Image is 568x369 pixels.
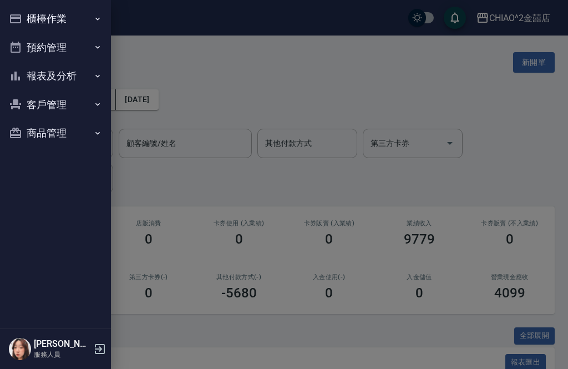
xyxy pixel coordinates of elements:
img: Person [9,338,31,360]
p: 服務人員 [34,350,90,360]
button: 商品管理 [4,119,106,148]
button: 預約管理 [4,33,106,62]
button: 客戶管理 [4,90,106,119]
button: 櫃檯作業 [4,4,106,33]
h5: [PERSON_NAME] [34,338,90,350]
button: 報表及分析 [4,62,106,90]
